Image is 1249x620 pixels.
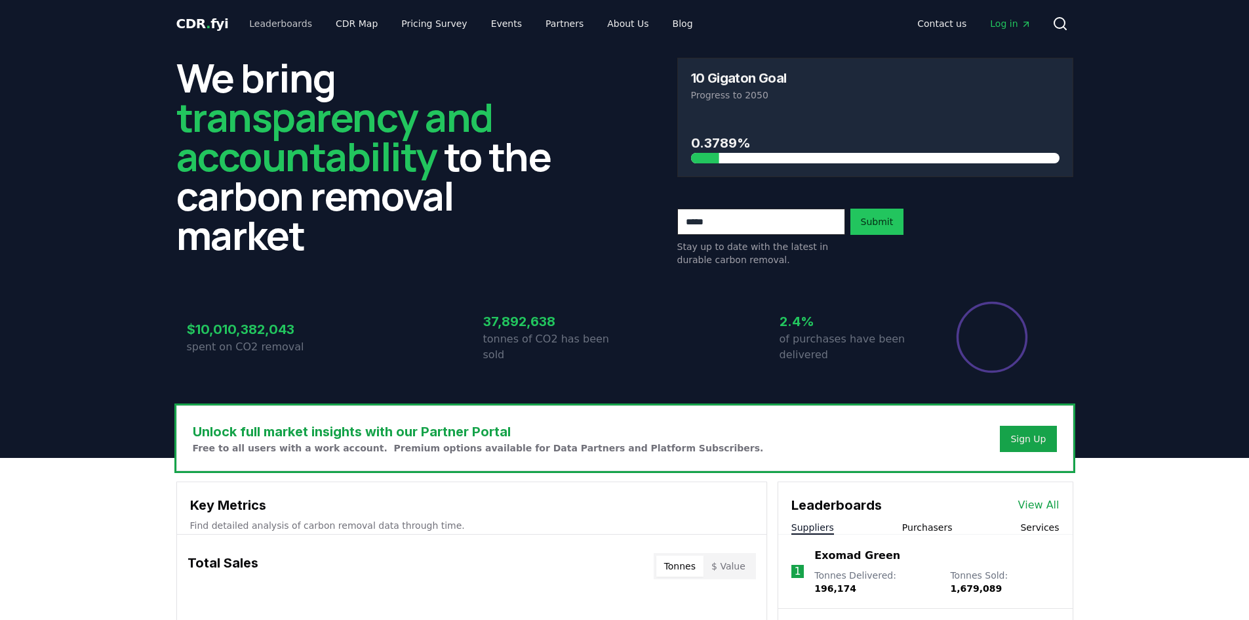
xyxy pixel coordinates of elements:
p: tonnes of CO2 has been sold [483,331,625,363]
button: Services [1020,521,1059,534]
p: of purchases have been delivered [780,331,921,363]
h3: Unlock full market insights with our Partner Portal [193,422,764,442]
p: Tonnes Sold : [950,569,1059,595]
p: spent on CO2 removal [187,339,328,355]
a: Exomad Green [814,548,900,564]
a: CDR.fyi [176,14,229,33]
a: View All [1018,497,1060,513]
span: transparency and accountability [176,90,493,183]
button: $ Value [704,556,753,577]
a: Pricing Survey [391,12,477,35]
a: Events [481,12,532,35]
h3: Total Sales [188,553,258,579]
button: Submit [850,209,904,235]
span: . [206,16,210,31]
a: Contact us [907,12,977,35]
div: Percentage of sales delivered [955,300,1029,374]
a: CDR Map [325,12,388,35]
h3: 0.3789% [691,133,1060,153]
h3: 2.4% [780,312,921,331]
span: CDR fyi [176,16,229,31]
span: Log in [990,17,1031,30]
nav: Main [907,12,1041,35]
p: 1 [794,564,801,579]
a: Log in [980,12,1041,35]
a: Sign Up [1010,432,1046,445]
p: Stay up to date with the latest in durable carbon removal. [677,240,845,266]
span: 1,679,089 [950,583,1002,594]
h3: Key Metrics [190,495,753,515]
p: Progress to 2050 [691,89,1060,102]
button: Sign Up [1000,426,1056,452]
h3: $10,010,382,043 [187,320,328,339]
h2: We bring to the carbon removal market [176,58,572,255]
a: About Us [597,12,659,35]
button: Suppliers [791,521,834,534]
button: Tonnes [656,556,704,577]
button: Purchasers [902,521,953,534]
span: 196,174 [814,583,856,594]
h3: 10 Gigaton Goal [691,72,787,85]
a: Leaderboards [239,12,323,35]
a: Partners [535,12,594,35]
a: Blog [662,12,704,35]
h3: 37,892,638 [483,312,625,331]
p: Find detailed analysis of carbon removal data through time. [190,519,753,532]
h3: Leaderboards [791,495,882,515]
p: Tonnes Delivered : [814,569,937,595]
nav: Main [239,12,703,35]
p: Free to all users with a work account. Premium options available for Data Partners and Platform S... [193,442,764,455]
